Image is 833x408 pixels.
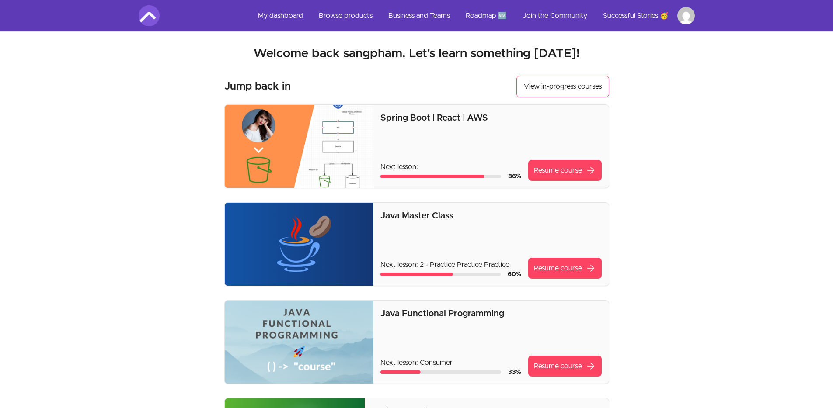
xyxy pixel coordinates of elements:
[508,271,521,277] span: 60 %
[380,273,500,276] div: Course progress
[596,5,676,26] a: Successful Stories 🥳
[586,165,596,176] span: arrow_forward
[251,5,310,26] a: My dashboard
[225,105,374,188] img: Product image for Spring Boot | React | AWS
[380,162,521,172] p: Next lesson:
[139,5,160,26] img: Amigoscode logo
[381,5,457,26] a: Business and Teams
[508,369,521,375] span: 33 %
[380,210,601,222] p: Java Master Class
[459,5,514,26] a: Roadmap 🆕
[380,357,521,368] p: Next lesson: Consumer
[586,263,596,273] span: arrow_forward
[528,258,602,279] a: Resume coursearrow_forward
[528,160,602,181] a: Resume coursearrow_forward
[380,259,521,270] p: Next lesson: 2 - Practice Practice Practice
[528,356,602,377] a: Resume coursearrow_forward
[516,5,594,26] a: Join the Community
[586,361,596,371] span: arrow_forward
[312,5,380,26] a: Browse products
[380,175,501,178] div: Course progress
[225,203,374,286] img: Product image for Java Master Class
[380,308,601,320] p: Java Functional Programming
[380,370,501,374] div: Course progress
[677,7,695,24] img: Profile image for sangpham
[224,80,291,93] h3: Jump back in
[139,46,695,62] h2: Welcome back sangpham. Let's learn something [DATE]!
[251,5,695,26] nav: Main
[508,173,521,180] span: 86 %
[380,112,601,124] p: Spring Boot | React | AWS
[516,76,609,97] a: View in-progress courses
[225,301,374,384] img: Product image for Java Functional Programming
